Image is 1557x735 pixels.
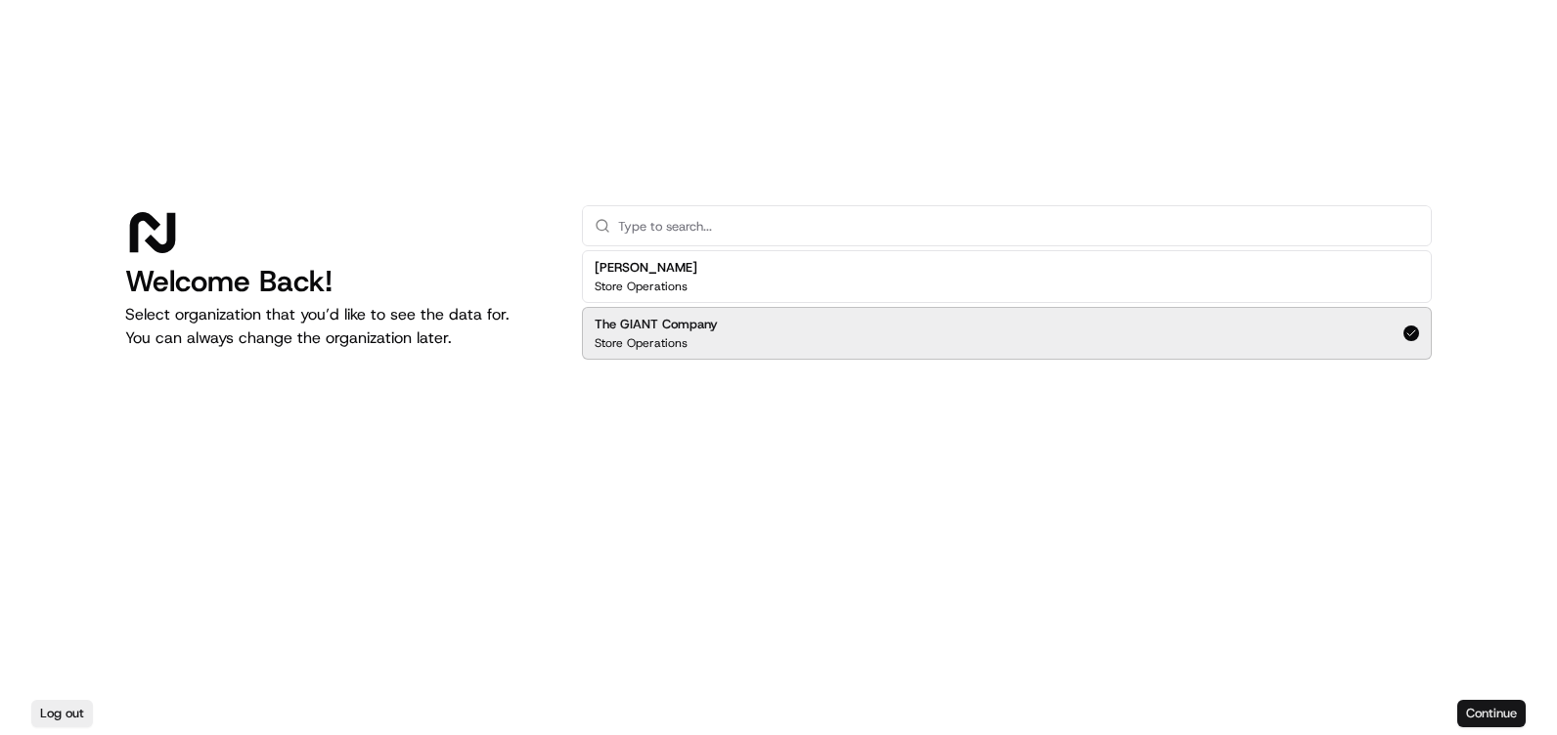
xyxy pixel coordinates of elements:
button: Log out [31,700,93,727]
h2: [PERSON_NAME] [595,259,697,277]
p: Store Operations [595,335,688,351]
h2: The GIANT Company [595,316,718,333]
h1: Welcome Back! [125,264,551,299]
button: Continue [1457,700,1526,727]
p: Select organization that you’d like to see the data for. You can always change the organization l... [125,303,551,350]
p: Store Operations [595,279,688,294]
div: Suggestions [582,246,1432,364]
input: Type to search... [618,206,1419,245]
